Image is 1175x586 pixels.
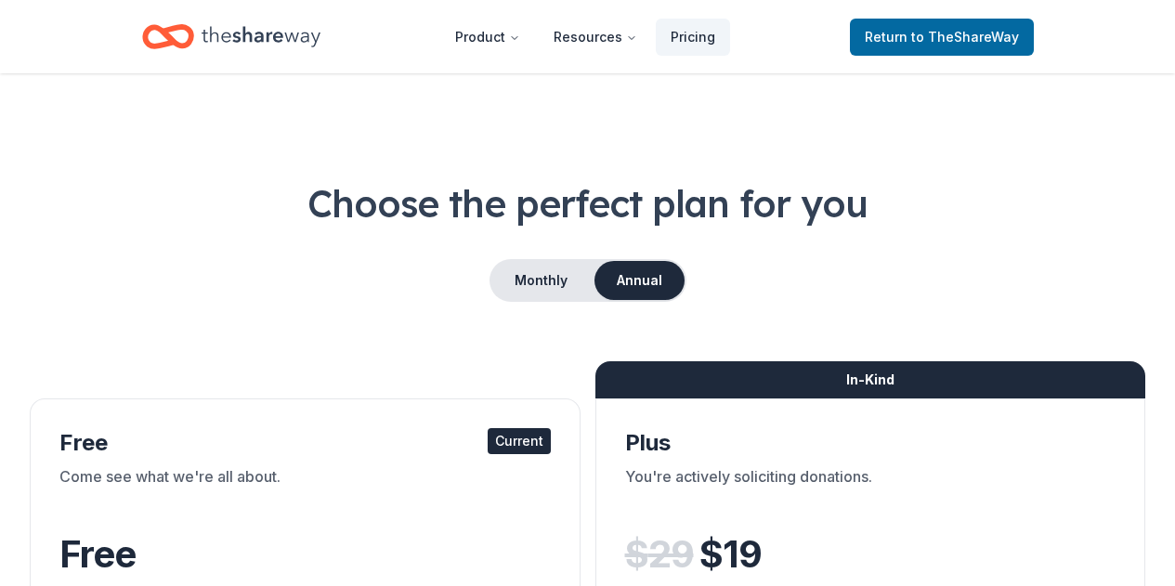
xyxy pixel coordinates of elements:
[59,465,551,517] div: Come see what we're all about.
[59,428,551,458] div: Free
[595,361,1146,398] div: In-Kind
[491,261,591,300] button: Monthly
[488,428,551,454] div: Current
[699,528,762,580] span: $ 19
[594,261,685,300] button: Annual
[625,428,1116,458] div: Plus
[440,15,730,59] nav: Main
[625,465,1116,517] div: You're actively soliciting donations.
[656,19,730,56] a: Pricing
[142,15,320,59] a: Home
[59,531,136,577] span: Free
[30,177,1145,229] h1: Choose the perfect plan for you
[440,19,535,56] button: Product
[911,29,1019,45] span: to TheShareWay
[850,19,1034,56] a: Returnto TheShareWay
[865,26,1019,48] span: Return
[539,19,652,56] button: Resources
